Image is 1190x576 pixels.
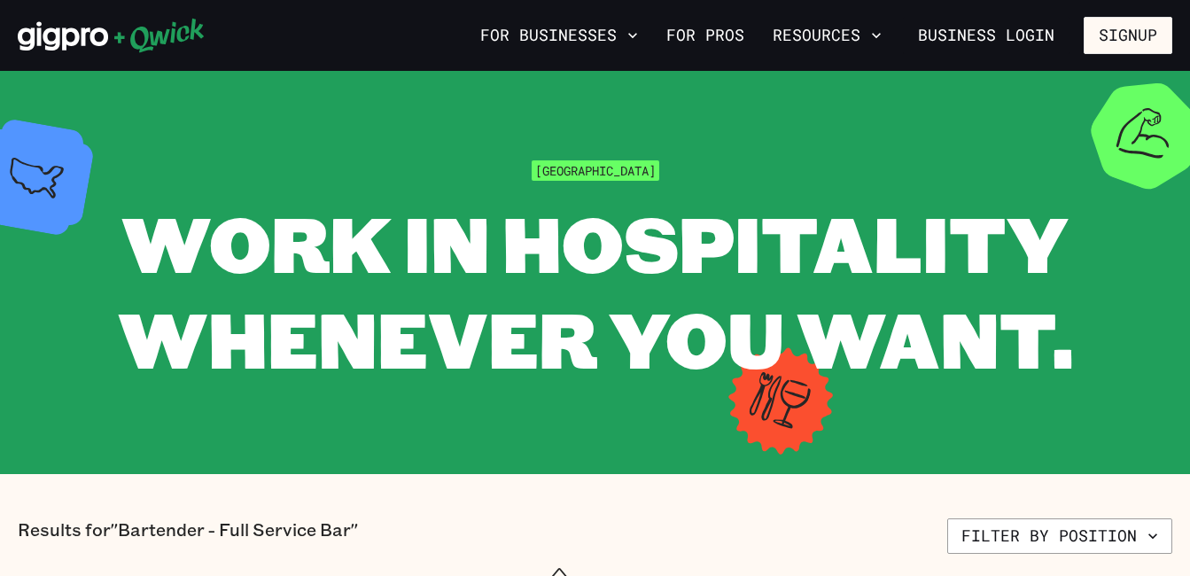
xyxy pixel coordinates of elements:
[766,20,889,51] button: Resources
[18,518,358,554] p: Results for "Bartender - Full Service Bar"
[1084,17,1172,54] button: Signup
[532,160,659,181] span: [GEOGRAPHIC_DATA]
[659,20,751,51] a: For Pros
[118,191,1073,389] span: WORK IN HOSPITALITY WHENEVER YOU WANT.
[947,518,1172,554] button: Filter by position
[473,20,645,51] button: For Businesses
[903,17,1069,54] a: Business Login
